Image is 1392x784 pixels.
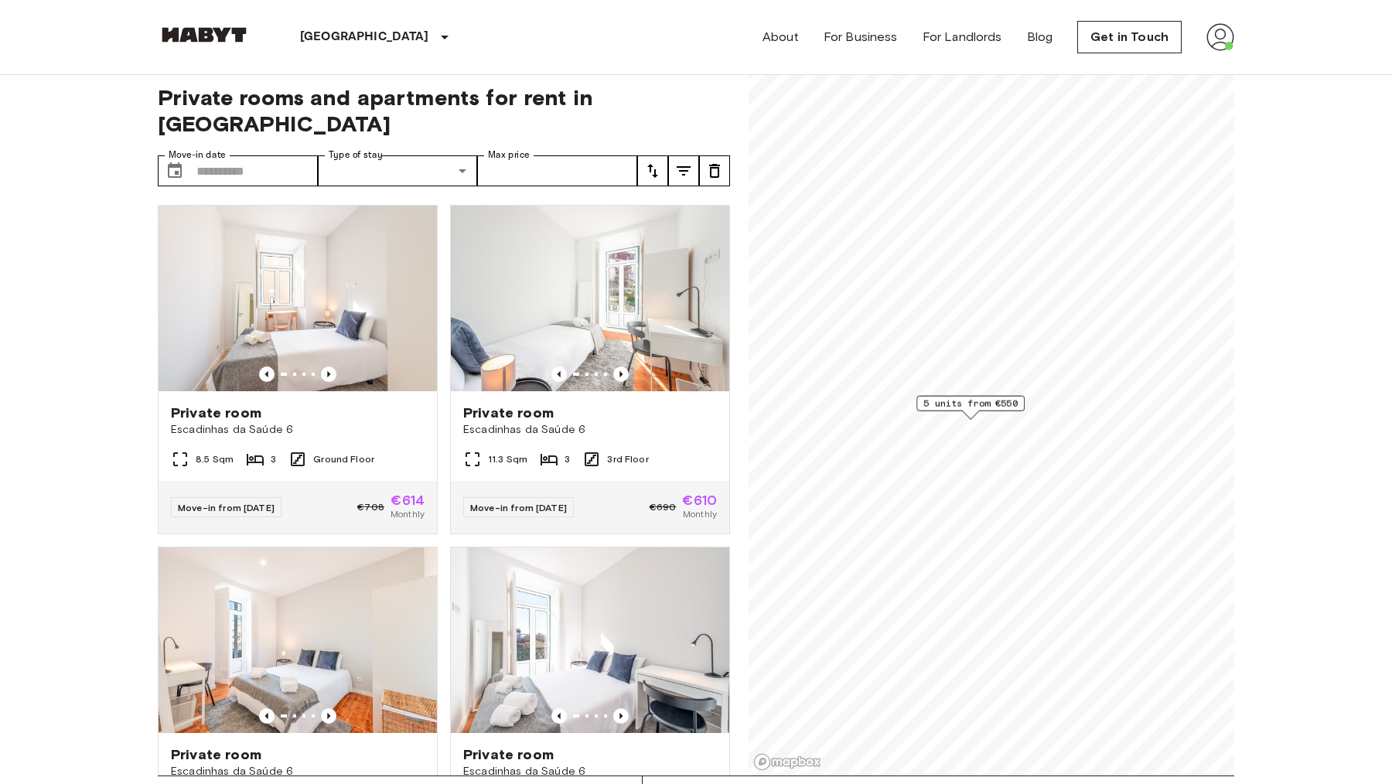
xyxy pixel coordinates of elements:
[171,745,261,764] span: Private room
[169,148,226,162] label: Move-in date
[271,452,276,466] span: 3
[763,28,799,46] a: About
[259,708,275,724] button: Previous image
[391,507,425,521] span: Monthly
[196,452,234,466] span: 8.5 Sqm
[463,764,717,779] span: Escadinhas da Saúde 6
[159,547,437,733] img: Marketing picture of unit PT-17-007-007-01H
[463,404,554,422] span: Private room
[321,708,336,724] button: Previous image
[1206,23,1234,51] img: avatar
[313,452,374,466] span: Ground Floor
[178,502,275,513] span: Move-in from [DATE]
[824,28,898,46] a: For Business
[463,745,554,764] span: Private room
[357,500,384,514] span: €708
[923,397,1018,411] span: 5 units from €550
[463,422,717,438] span: Escadinhas da Saúde 6
[650,500,677,514] span: €690
[683,507,717,521] span: Monthly
[451,206,729,391] img: Marketing picture of unit PT-17-007-007-03H
[391,493,425,507] span: €614
[159,206,437,391] img: Marketing picture of unit PT-17-007-002-01H
[171,422,425,438] span: Escadinhas da Saúde 6
[171,764,425,779] span: Escadinhas da Saúde 6
[749,66,1234,775] canvas: Map
[753,753,821,771] a: Mapbox logo
[470,502,567,513] span: Move-in from [DATE]
[321,366,336,382] button: Previous image
[613,708,629,724] button: Previous image
[300,28,429,46] p: [GEOGRAPHIC_DATA]
[158,205,438,534] a: Marketing picture of unit PT-17-007-002-01HPrevious imagePrevious imagePrivate roomEscadinhas da ...
[1027,28,1053,46] a: Blog
[637,155,668,186] button: tune
[607,452,648,466] span: 3rd Floor
[565,452,570,466] span: 3
[488,452,527,466] span: 11.3 Sqm
[171,404,261,422] span: Private room
[613,366,629,382] button: Previous image
[1077,21,1182,53] a: Get in Touch
[551,708,567,724] button: Previous image
[259,366,275,382] button: Previous image
[488,148,530,162] label: Max price
[668,155,699,186] button: tune
[159,155,190,186] button: Choose date
[551,366,567,382] button: Previous image
[699,155,730,186] button: tune
[450,205,730,534] a: Marketing picture of unit PT-17-007-007-03HPrevious imagePrevious imagePrivate roomEscadinhas da ...
[923,28,1002,46] a: For Landlords
[451,547,729,733] img: Marketing picture of unit PT-17-007-005-02H
[682,493,717,507] span: €610
[329,148,383,162] label: Type of stay
[916,396,1025,420] div: Map marker
[158,27,251,43] img: Habyt
[158,84,730,137] span: Private rooms and apartments for rent in [GEOGRAPHIC_DATA]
